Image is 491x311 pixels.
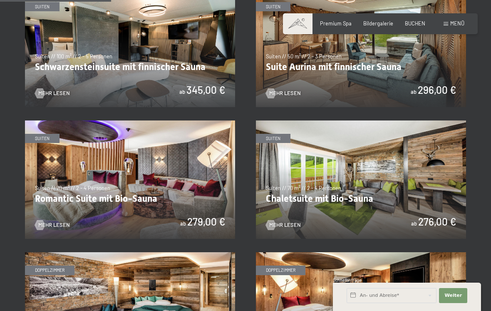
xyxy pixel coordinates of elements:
[269,90,301,97] span: Mehr Lesen
[256,252,466,256] a: Suite Deluxe mit Sauna
[25,120,235,125] a: Romantic Suite mit Bio-Sauna
[266,90,301,97] a: Mehr Lesen
[35,90,70,97] a: Mehr Lesen
[256,120,466,125] a: Chaletsuite mit Bio-Sauna
[35,221,70,229] a: Mehr Lesen
[444,292,462,299] span: Weiter
[25,120,235,239] img: Romantic Suite mit Bio-Sauna
[320,20,352,27] a: Premium Spa
[269,221,301,229] span: Mehr Lesen
[38,90,70,97] span: Mehr Lesen
[256,120,466,239] img: Chaletsuite mit Bio-Sauna
[333,278,362,283] span: Schnellanfrage
[363,20,393,27] a: Bildergalerie
[266,221,301,229] a: Mehr Lesen
[25,252,235,256] a: Nature Suite mit Sauna
[439,288,467,303] button: Weiter
[450,20,464,27] span: Menü
[405,20,425,27] a: BUCHEN
[38,221,70,229] span: Mehr Lesen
